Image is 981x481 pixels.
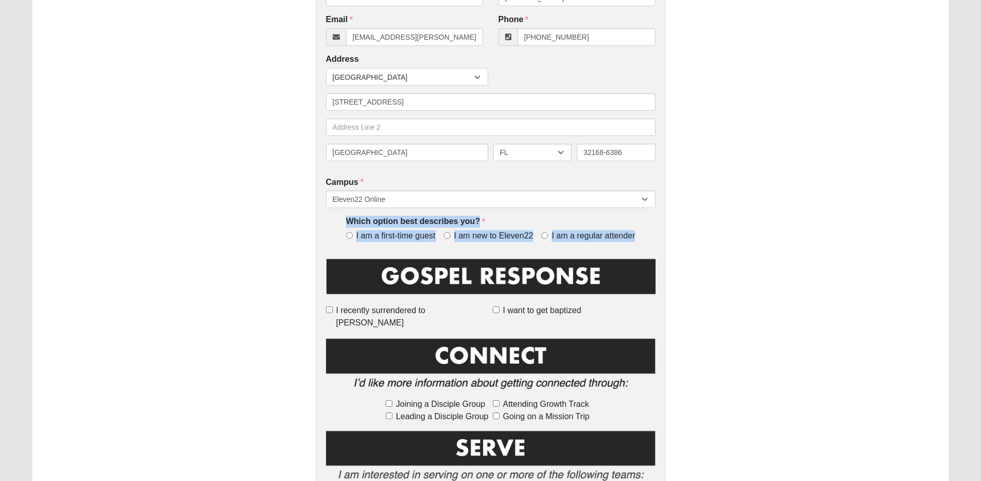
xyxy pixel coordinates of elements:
[503,410,590,423] span: Going on a Mission Trip
[326,306,333,313] input: I recently surrendered to [PERSON_NAME]
[326,177,364,188] label: Campus
[577,144,656,161] input: Zip
[326,144,488,161] input: City
[326,118,656,136] input: Address Line 2
[503,398,589,410] span: Attending Growth Track
[444,232,451,239] input: I am new to Eleven22
[346,232,353,239] input: I am a first-time guest
[326,54,359,65] label: Address
[503,304,581,317] span: I want to get baptized
[552,230,635,242] span: I am a regular attender
[396,398,485,410] span: Joining a Disciple Group
[493,413,500,419] input: Going on a Mission Trip
[493,306,500,313] input: I want to get baptized
[386,413,392,419] input: Leading a Disciple Group
[333,68,474,86] span: [GEOGRAPHIC_DATA]
[336,304,489,329] span: I recently surrendered to [PERSON_NAME]
[326,257,656,303] img: GospelResponseBLK.png
[346,216,485,228] label: Which option best describes you?
[326,14,353,26] label: Email
[493,400,500,407] input: Attending Growth Track
[498,14,529,26] label: Phone
[326,93,656,111] input: Address Line 1
[386,400,392,407] input: Joining a Disciple Group
[326,336,656,396] img: Connect.png
[356,230,436,242] span: I am a first-time guest
[396,410,489,423] span: Leading a Disciple Group
[541,232,548,239] input: I am a regular attender
[454,230,533,242] span: I am new to Eleven22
